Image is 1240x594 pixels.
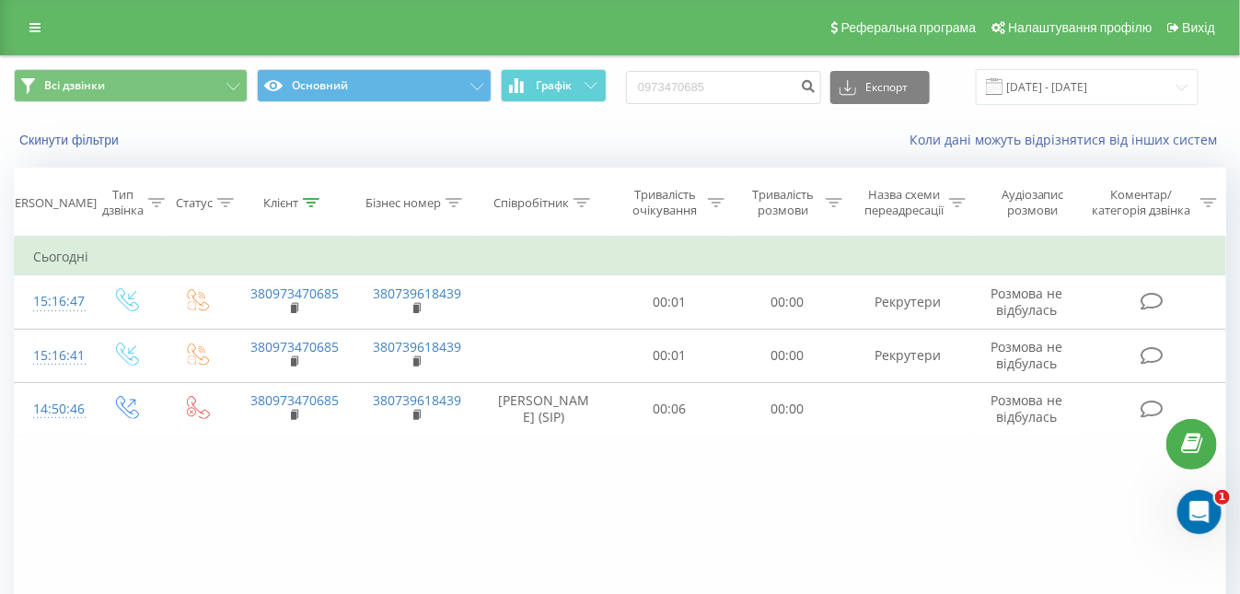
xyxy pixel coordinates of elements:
span: Розмова не відбулась [991,391,1062,425]
span: 1 [1215,490,1230,505]
div: 14:50:46 [33,391,72,427]
div: Тривалість розмови [746,187,822,218]
span: Вихід [1183,20,1215,35]
button: Всі дзвінки [14,69,248,102]
span: Розмова не відбулась [991,338,1062,372]
a: 380973470685 [250,338,339,355]
td: 00:00 [728,382,846,436]
td: [PERSON_NAME] (SIP) [478,382,610,436]
a: 380739618439 [373,285,461,302]
td: 00:00 [728,275,846,329]
span: Реферальна програма [841,20,977,35]
span: Налаштування профілю [1008,20,1152,35]
button: Скинути фільтри [14,132,128,148]
button: Графік [501,69,607,102]
a: Коли дані можуть відрізнятися вiд інших систем [910,131,1226,148]
div: Коментар/категорія дзвінка [1088,187,1196,218]
span: Всі дзвінки [44,78,105,93]
button: Експорт [830,71,930,104]
div: [PERSON_NAME] [4,195,97,211]
a: 380973470685 [250,391,339,409]
div: Співробітник [493,195,569,211]
span: Розмова не відбулась [991,285,1062,319]
div: Аудіозапис розмови [987,187,1079,218]
div: Бізнес номер [365,195,441,211]
td: 00:01 [610,329,728,382]
div: Тип дзвінка [102,187,144,218]
td: Рекрутери [847,275,970,329]
iframe: Intercom live chat [1177,490,1222,534]
td: Сьогодні [15,239,1226,275]
a: 380739618439 [373,338,461,355]
div: Статус [176,195,213,211]
div: Назва схеми переадресації [863,187,944,218]
div: 15:16:47 [33,284,72,320]
td: 00:06 [610,382,728,436]
td: 00:01 [610,275,728,329]
button: Основний [257,69,491,102]
td: 00:00 [728,329,846,382]
td: Рекрутери [847,329,970,382]
div: Клієнт [263,195,298,211]
a: 380973470685 [250,285,339,302]
div: Тривалість очікування [627,187,703,218]
a: 380739618439 [373,391,461,409]
input: Пошук за номером [626,71,821,104]
div: 15:16:41 [33,338,72,374]
span: Графік [537,79,573,92]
